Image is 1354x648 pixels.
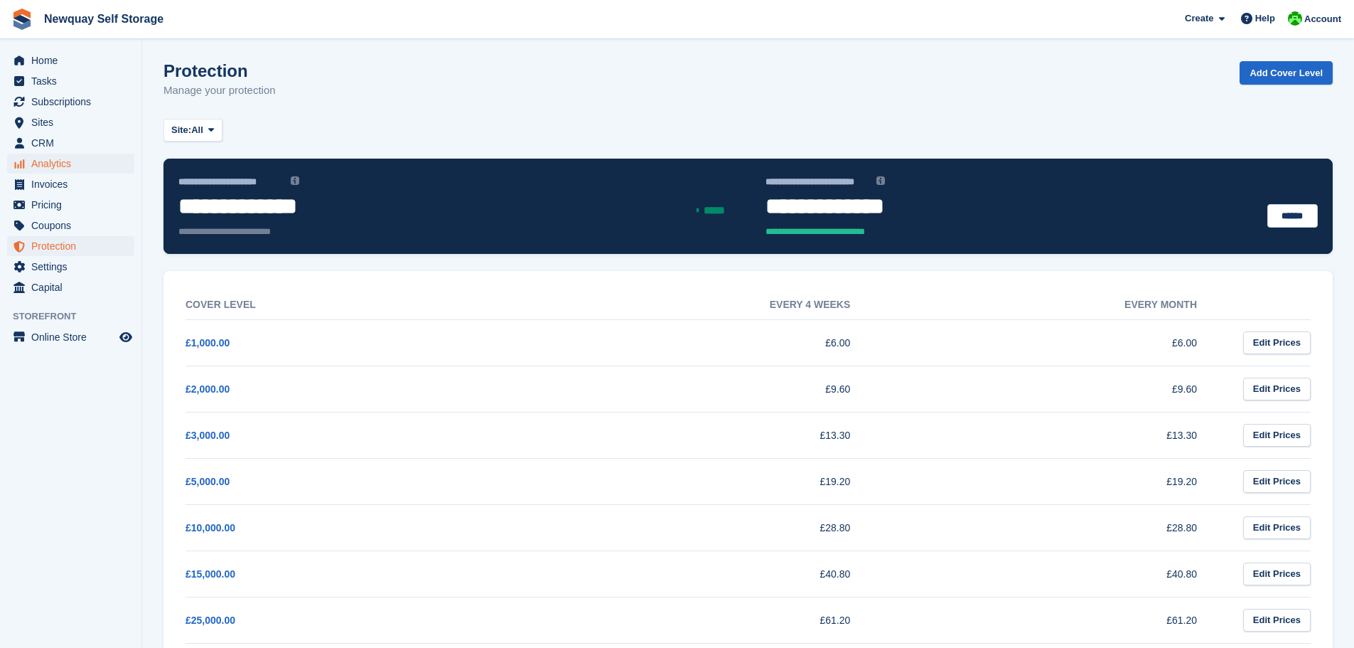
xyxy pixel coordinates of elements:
a: menu [7,112,134,132]
span: Analytics [31,154,117,174]
span: Protection [31,236,117,256]
span: Sites [31,112,117,132]
p: Manage your protection [163,83,276,99]
a: Edit Prices [1243,378,1311,401]
a: Edit Prices [1243,424,1311,447]
span: Pricing [31,195,117,215]
img: Baylor [1288,11,1302,26]
th: Every 4 weeks [532,290,879,320]
td: £9.60 [879,366,1225,412]
a: £15,000.00 [186,568,235,580]
a: menu [7,195,134,215]
a: £10,000.00 [186,522,235,533]
td: £13.30 [879,412,1225,458]
a: menu [7,257,134,277]
a: menu [7,71,134,91]
td: £13.30 [532,412,879,458]
span: Capital [31,277,117,297]
span: Site: [171,123,191,137]
span: Online Store [31,327,117,347]
span: Tasks [31,71,117,91]
img: icon-info-grey-7440780725fd019a000dd9b08b2336e03edf1995a4989e88bcd33f0948082b44.svg [876,176,885,185]
span: CRM [31,133,117,153]
span: Storefront [13,309,141,324]
a: menu [7,236,134,256]
span: All [191,123,203,137]
a: Edit Prices [1243,331,1311,355]
a: £3,000.00 [186,430,230,441]
td: £9.60 [532,366,879,412]
span: Help [1255,11,1275,26]
a: Edit Prices [1243,516,1311,540]
a: menu [7,154,134,174]
td: £6.00 [532,319,879,366]
td: £19.20 [532,458,879,504]
a: £5,000.00 [186,476,230,487]
td: £6.00 [879,319,1225,366]
span: Account [1304,12,1341,26]
a: £1,000.00 [186,337,230,349]
th: Cover Level [186,290,532,320]
a: Edit Prices [1243,563,1311,586]
td: £40.80 [532,551,879,597]
img: icon-info-grey-7440780725fd019a000dd9b08b2336e03edf1995a4989e88bcd33f0948082b44.svg [291,176,299,185]
a: Edit Prices [1243,470,1311,494]
td: £28.80 [532,504,879,551]
button: Site: All [163,119,222,142]
a: menu [7,92,134,112]
a: menu [7,51,134,70]
td: £61.20 [879,597,1225,643]
span: Create [1185,11,1213,26]
a: Newquay Self Storage [38,7,169,31]
span: Subscriptions [31,92,117,112]
a: Preview store [117,329,134,346]
h1: Protection [163,61,276,80]
a: menu [7,327,134,347]
a: £25,000.00 [186,615,235,626]
a: Edit Prices [1243,609,1311,632]
th: Every month [879,290,1225,320]
span: Invoices [31,174,117,194]
td: £19.20 [879,458,1225,504]
a: menu [7,216,134,235]
a: £2,000.00 [186,383,230,395]
a: menu [7,277,134,297]
td: £40.80 [879,551,1225,597]
span: Home [31,51,117,70]
img: stora-icon-8386f47178a22dfd0bd8f6a31ec36ba5ce8667c1dd55bd0f319d3a0aa187defe.svg [11,9,33,30]
a: menu [7,133,134,153]
td: £61.20 [532,597,879,643]
a: menu [7,174,134,194]
td: £28.80 [879,504,1225,551]
a: Add Cover Level [1240,61,1333,85]
span: Settings [31,257,117,277]
span: Coupons [31,216,117,235]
